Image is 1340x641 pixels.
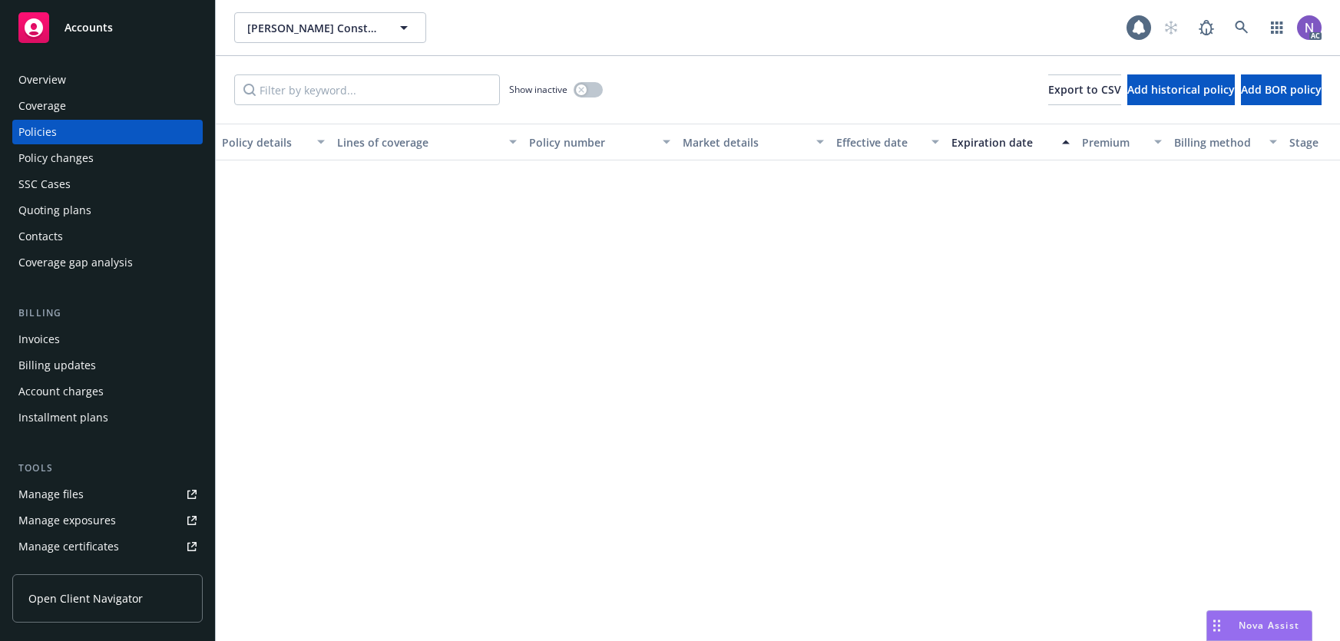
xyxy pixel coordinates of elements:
[12,250,203,275] a: Coverage gap analysis
[1082,134,1145,150] div: Premium
[234,74,500,105] input: Filter by keyword...
[1048,74,1121,105] button: Export to CSV
[234,12,426,43] button: [PERSON_NAME] Construction Inc.
[18,94,66,118] div: Coverage
[18,120,57,144] div: Policies
[12,405,203,430] a: Installment plans
[18,68,66,92] div: Overview
[12,224,203,249] a: Contacts
[12,379,203,404] a: Account charges
[18,172,71,197] div: SSC Cases
[18,508,116,533] div: Manage exposures
[18,327,60,352] div: Invoices
[12,534,203,559] a: Manage certificates
[12,508,203,533] a: Manage exposures
[1127,74,1235,105] button: Add historical policy
[1289,134,1337,150] div: Stage
[12,461,203,476] div: Tools
[1156,12,1186,43] a: Start snowing
[1206,610,1312,641] button: Nova Assist
[1262,12,1292,43] a: Switch app
[1191,12,1222,43] a: Report a Bug
[12,353,203,378] a: Billing updates
[1168,124,1283,160] button: Billing method
[1241,74,1322,105] button: Add BOR policy
[1127,82,1235,97] span: Add historical policy
[65,21,113,34] span: Accounts
[12,198,203,223] a: Quoting plans
[18,198,91,223] div: Quoting plans
[12,68,203,92] a: Overview
[1239,619,1299,632] span: Nova Assist
[18,482,84,507] div: Manage files
[12,94,203,118] a: Coverage
[18,353,96,378] div: Billing updates
[945,124,1076,160] button: Expiration date
[1174,134,1260,150] div: Billing method
[523,124,677,160] button: Policy number
[331,124,523,160] button: Lines of coverage
[529,134,653,150] div: Policy number
[18,379,104,404] div: Account charges
[12,120,203,144] a: Policies
[1207,611,1226,640] div: Drag to move
[12,6,203,49] a: Accounts
[12,560,203,585] a: Manage claims
[18,405,108,430] div: Installment plans
[836,134,922,150] div: Effective date
[12,146,203,170] a: Policy changes
[12,306,203,321] div: Billing
[247,20,380,36] span: [PERSON_NAME] Construction Inc.
[12,172,203,197] a: SSC Cases
[28,590,143,606] span: Open Client Navigator
[216,124,331,160] button: Policy details
[683,134,807,150] div: Market details
[509,83,567,96] span: Show inactive
[12,327,203,352] a: Invoices
[18,146,94,170] div: Policy changes
[830,124,945,160] button: Effective date
[677,124,830,160] button: Market details
[18,224,63,249] div: Contacts
[1297,15,1322,40] img: photo
[18,560,96,585] div: Manage claims
[222,134,308,150] div: Policy details
[1241,82,1322,97] span: Add BOR policy
[12,482,203,507] a: Manage files
[1226,12,1257,43] a: Search
[18,250,133,275] div: Coverage gap analysis
[337,134,500,150] div: Lines of coverage
[18,534,119,559] div: Manage certificates
[951,134,1053,150] div: Expiration date
[1076,124,1168,160] button: Premium
[1048,82,1121,97] span: Export to CSV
